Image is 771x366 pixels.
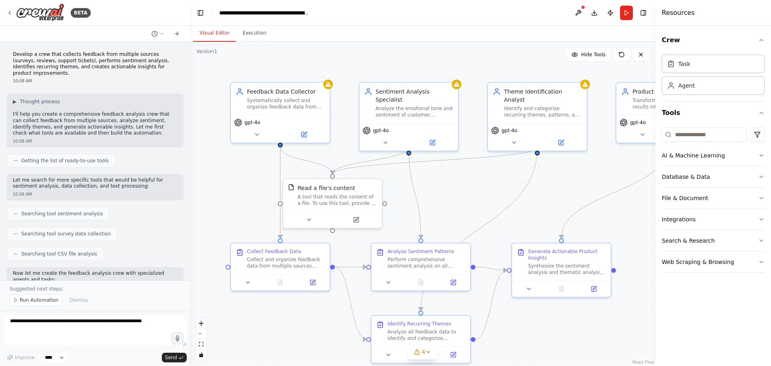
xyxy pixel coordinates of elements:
[504,88,582,104] div: Theme Identification Analyst
[373,127,389,134] span: gpt-4o
[247,97,325,110] div: Systematically collect and organize feedback data from multiple sources including survey files, r...
[504,105,582,118] div: Identify and categorize recurring themes, patterns, and topics in customer feedback to uncover th...
[371,315,471,364] div: Identify Recurring ThemesAnalyze all feedback data to identify and categorize recurring themes, t...
[545,284,579,294] button: No output available
[328,147,541,174] g: Edge from 589feb9e-df61-48ef-af4a-9dcd011b4dad to 331fc459-1d76-475d-b975-190182d5d250
[15,354,35,361] span: Improve
[662,124,765,279] div: Tools
[662,8,695,18] h4: Resources
[662,166,765,187] button: Database & Data
[193,25,236,42] button: Visual Editor
[196,339,206,350] button: fit view
[557,147,670,238] g: Edge from 75a79222-61b3-4c8e-9eab-8ead59767ff2 to 64403dcf-83e8-4977-9cf5-3227ab7adb41
[662,102,765,124] button: Tools
[335,263,366,344] g: Edge from a5f8010e-ef1f-4998-8a2d-bef55477c818 to 8d570056-c633-44aa-958c-2b3b3c9c97fd
[335,263,366,271] g: Edge from a5f8010e-ef1f-4998-8a2d-bef55477c818 to 89a1d0a4-b8a3-4a19-98d8-768be5f70b47
[236,25,273,42] button: Execution
[20,297,59,303] span: Run Automation
[195,7,206,18] button: Hide left sidebar
[405,147,425,238] g: Edge from df1bf539-e5cd-4e34-b218-27ce5e3f9fc9 to 89a1d0a4-b8a3-4a19-98d8-768be5f70b47
[245,119,260,126] span: gpt-4o
[299,278,326,287] button: Open in side panel
[263,278,298,287] button: No output available
[439,278,467,287] button: Open in side panel
[388,248,454,255] div: Analyze Sentiment Patterns
[288,184,294,190] img: FileReadTool
[375,88,453,104] div: Sentiment Analysis Specialist
[662,188,765,209] button: File & Document
[247,248,301,255] div: Collect Feedback Data
[388,256,465,269] div: Perform comprehensive sentiment analysis on all collected feedback data. Analyze the emotional to...
[359,82,459,151] div: Sentiment Analysis SpecialistAnalyze the emotional tone and sentiment of customer feedback to cat...
[328,147,413,174] g: Edge from df1bf539-e5cd-4e34-b218-27ce5e3f9fc9 to 331fc459-1d76-475d-b975-190182d5d250
[662,51,765,101] div: Crew
[662,145,765,166] button: AI & Machine Learning
[16,4,64,22] img: Logo
[333,215,379,225] button: Open in side panel
[388,329,465,341] div: Analyze all feedback data to identify and categorize recurring themes, topics, and patterns. Look...
[662,251,765,272] button: Web Scraping & Browsing
[171,29,184,39] button: Start a new chat
[196,318,206,329] button: zoom in
[298,184,355,192] div: Read a file's content
[662,209,765,230] button: Integrations
[69,297,88,303] span: Dismiss
[298,194,377,207] div: A tool that reads the content of a file. To use this tool, provide a 'file_path' parameter with t...
[630,119,646,126] span: gpt-4o
[375,105,453,118] div: Analyze the emotional tone and sentiment of customer feedback to categorize responses as positive...
[404,278,438,287] button: No output available
[638,7,649,18] button: Hide right sidebar
[538,138,583,147] button: Open in side panel
[21,231,111,237] span: Searching tool survey data collection
[230,243,330,291] div: Collect Feedback DataCollect and organize feedback data from multiple sources including survey fi...
[230,82,330,143] div: Feedback Data CollectorSystematically collect and organize feedback data from multiple sources in...
[404,350,438,360] button: No output available
[276,147,284,238] g: Edge from 6f796d61-db04-4de8-b0df-72f5ad739b1a to a5f8010e-ef1f-4998-8a2d-bef55477c818
[475,266,507,344] g: Edge from 8d570056-c633-44aa-958c-2b3b3c9c97fd to 64403dcf-83e8-4977-9cf5-3227ab7adb41
[276,147,337,174] g: Edge from 6f796d61-db04-4de8-b0df-72f5ad739b1a to 331fc459-1d76-475d-b975-190182d5d250
[13,177,177,190] p: Let me search for more specific tools that would be helpful for sentiment analysis, data collecti...
[13,111,177,136] p: I'll help you create a comprehensive feedback analysis crew that can collect feedback from multip...
[678,82,695,90] div: Agent
[196,329,206,339] button: zoom out
[581,51,606,58] span: Hide Tools
[632,360,654,364] a: React Flow attribution
[3,352,38,363] button: Improve
[502,127,517,134] span: gpt-4o
[10,294,62,306] button: Run Automation
[13,51,177,76] p: Develop a crew that collects feedback from multiple sources (surveys, reviews, support tickets), ...
[528,248,606,261] div: Generate Actionable Product Insights
[13,98,60,105] button: ▶Thought process
[13,78,177,84] div: 10:08 AM
[439,350,467,360] button: Open in side panel
[247,256,325,269] div: Collect and organize feedback data from multiple sources including survey files, review datasets,...
[71,8,91,18] div: BETA
[281,130,326,139] button: Open in side panel
[196,48,217,55] div: Version 1
[21,157,109,164] span: Getting the list of ready-to-use tools
[13,138,177,144] div: 10:08 AM
[487,82,587,151] div: Theme Identification AnalystIdentify and categorize recurring themes, patterns, and topics in cus...
[422,348,425,356] span: 4
[282,178,383,229] div: FileReadToolRead a file's contentA tool that reads the content of a file. To use this tool, provi...
[662,29,765,51] button: Crew
[580,284,608,294] button: Open in side panel
[21,211,103,217] span: Searching tool sentiment analysis
[678,60,690,68] div: Task
[528,263,606,276] div: Synthesize the sentiment analysis and thematic analysis results to create concrete, prioritized p...
[162,353,187,362] button: Send
[21,251,97,257] span: Searching tool CSV file analysis
[567,48,610,61] button: Hide Tools
[20,98,60,105] span: Thought process
[632,97,710,110] div: Transform feedback analysis results into concrete, prioritized, and actionable product improvemen...
[388,321,451,327] div: Identify Recurring Themes
[13,98,16,105] span: ▶
[148,29,167,39] button: Switch to previous chat
[371,243,471,291] div: Analyze Sentiment PatternsPerform comprehensive sentiment analysis on all collected feedback data...
[196,350,206,360] button: toggle interactivity
[10,286,180,292] p: Suggested next steps:
[165,354,177,361] span: Send
[417,147,541,311] g: Edge from 589feb9e-df61-48ef-af4a-9dcd011b4dad to 8d570056-c633-44aa-958c-2b3b3c9c97fd
[13,191,177,197] div: 10:08 AM
[247,88,325,96] div: Feedback Data Collector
